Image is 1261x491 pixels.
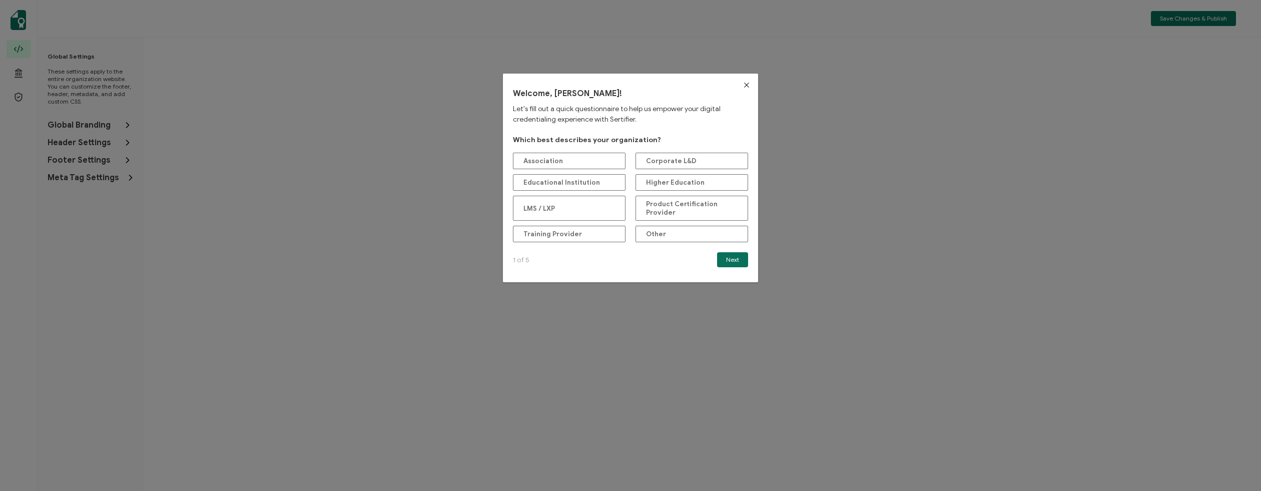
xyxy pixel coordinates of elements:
span: Which best describes your organization? [513,136,661,144]
span: Association [523,157,563,165]
div: dialog [503,74,758,282]
button: Next [717,252,748,267]
span: 1 of 5 [513,256,529,264]
span: Next [726,257,739,263]
span: Training Provider [523,230,582,238]
span: Educational Institution [523,178,600,187]
span: Product Certification Provider [646,200,738,217]
span: Welcome, [PERSON_NAME]! [513,89,622,99]
span: Corporate L&D [646,157,697,165]
button: Close [735,74,758,97]
span: Higher Education [646,178,705,187]
span: LMS / LXP [523,204,555,213]
span: Other [646,230,666,238]
span: Let's fill out a quick questionnaire to help us empower your digital credentialing experience wit... [513,104,748,125]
